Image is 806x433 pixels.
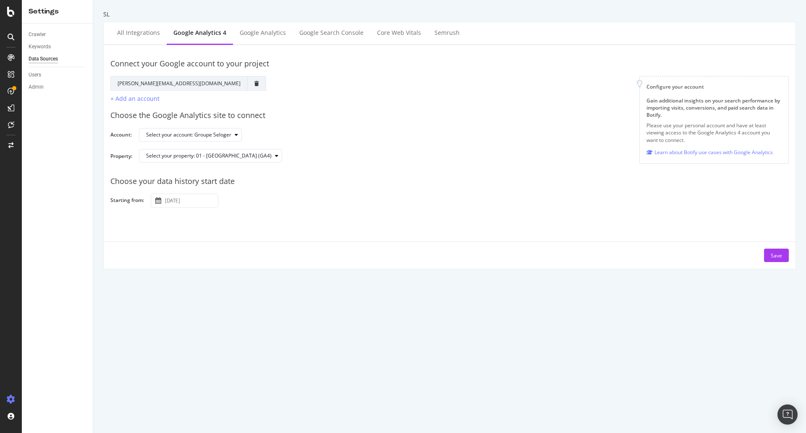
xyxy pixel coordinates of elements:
div: Settings [29,7,86,16]
div: All integrations [117,29,160,37]
div: Users [29,71,41,79]
button: Save [764,249,789,262]
button: Select your property: 01 - [GEOGRAPHIC_DATA] (GA4) [139,149,282,163]
div: Crawler [29,30,46,39]
div: Choose your data history start date [110,176,789,187]
div: Keywords [29,42,51,51]
div: trash [254,81,259,86]
div: Gain additional insights on your search performance by importing visits, conversions, and paid se... [646,97,782,118]
input: Select a date [163,194,218,207]
div: Google Search Console [299,29,364,37]
label: Property: [110,152,132,167]
div: Connect your Google account to your project [110,58,789,69]
a: Crawler [29,30,87,39]
button: + Add an account [110,94,160,103]
div: Google Analytics [240,29,286,37]
td: [PERSON_NAME][EMAIL_ADDRESS][DOMAIN_NAME] [111,76,248,90]
div: Configure your account [646,83,782,90]
p: Please use your personal account and have at least viewing access to the Google Analytics 4 accou... [646,122,782,143]
a: Keywords [29,42,87,51]
div: Data Sources [29,55,58,63]
a: Learn about Botify use cases with Google Analytics [646,148,773,157]
div: Open Intercom Messenger [777,404,798,425]
div: + Add an account [110,94,160,102]
div: Save [771,252,782,259]
a: Data Sources [29,55,87,63]
a: Admin [29,83,87,92]
div: Choose the Google Analytics site to connect [110,110,789,121]
button: Select your account: Groupe Seloger [139,128,242,142]
div: SL [103,10,796,18]
div: Select your account: Groupe Seloger [146,132,231,137]
div: Google Analytics 4 [173,29,226,37]
div: Select your property: 01 - [GEOGRAPHIC_DATA] (GA4) [146,153,272,158]
a: Users [29,71,87,79]
label: Account: [110,131,132,140]
div: Semrush [434,29,460,37]
label: Starting from: [110,197,144,206]
div: Core Web Vitals [377,29,421,37]
div: Admin [29,83,44,92]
